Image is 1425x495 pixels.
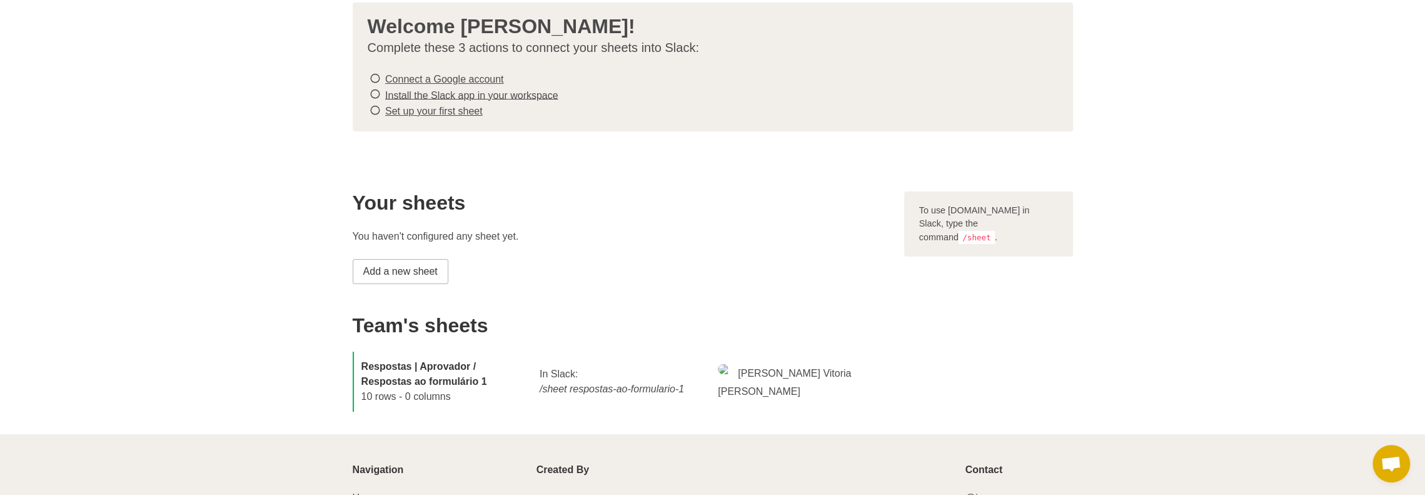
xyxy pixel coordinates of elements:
p: Contact [965,464,1072,476]
h2: Your sheets [353,191,889,214]
strong: Respostas | Aprovador / Respostas ao formulário 1 [361,361,487,387]
a: Connect a Google account [385,74,503,84]
i: /sheet respostas-ao-formulario-1 [540,384,684,394]
a: Open chat [1372,445,1410,482]
p: Complete these 3 actions to connect your sheets into Slack: [368,40,1048,56]
h2: Team's sheets [353,314,889,337]
img: 3509691244226_8a7e12bc533e59ecaac2_512.jpg [718,364,738,374]
a: Add a new sheet [353,259,448,284]
p: Created By [536,464,950,476]
div: [PERSON_NAME] Vitoria [PERSON_NAME] [710,357,889,407]
a: Set up your first sheet [385,106,483,116]
h3: Welcome [PERSON_NAME]! [368,15,1048,38]
code: /sheet [959,231,995,244]
p: Navigation [353,464,521,476]
div: In Slack: [532,359,710,404]
div: 10 rows - 0 columns [354,352,532,412]
div: To use [DOMAIN_NAME] in Slack, type the command . [904,191,1073,257]
p: You haven't configured any sheet yet. [353,229,889,244]
a: Install the Slack app in your workspace [385,89,558,100]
